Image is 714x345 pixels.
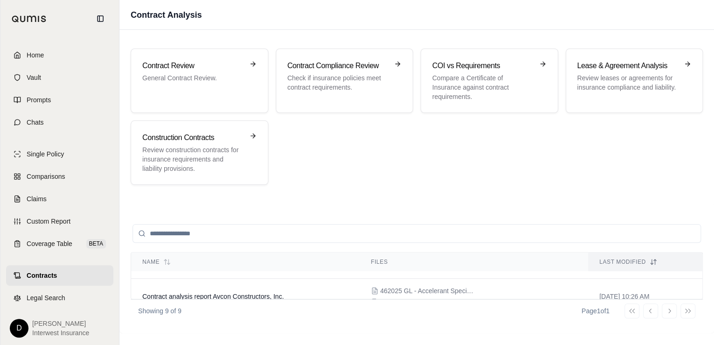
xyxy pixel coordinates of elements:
div: Last modified [599,258,691,266]
span: Chats [27,118,44,127]
span: Contracts [27,271,57,280]
span: Contract analysis report Avcon Constructors, Inc. [142,293,284,300]
div: Page 1 of 1 [581,306,609,316]
h3: Construction Contracts [142,132,244,143]
p: Showing 9 of 9 [138,306,182,316]
span: Legal Search [27,293,65,303]
h3: COI vs Requirements [432,60,533,71]
img: Qumis Logo [12,15,47,22]
button: Collapse sidebar [93,11,108,26]
span: Vault [27,73,41,82]
p: General Contract Review. [142,73,244,83]
a: Contracts [6,265,113,286]
div: Name [142,258,349,266]
span: Comparisons [27,172,65,181]
a: Coverage TableBETA [6,233,113,254]
a: Custom Report [6,211,113,232]
p: Check if insurance policies meet contract requirements. [287,73,389,92]
span: BETA [86,239,106,248]
a: Home [6,45,113,65]
a: Legal Search [6,288,113,308]
span: Coverage Table [27,239,72,248]
span: 05152025_a^o indemnify^and hol^rniless^froi^l^clai^ of miysubcoi.pdf [380,297,474,307]
a: Comparisons [6,166,113,187]
td: [DATE] 10:26 AM [588,279,702,315]
th: Files [360,253,588,272]
span: 462025 GL - Accelerant Specialty - Policy.pdf [380,286,474,296]
p: Compare a Certificate of Insurance against contract requirements. [432,73,533,101]
span: Single Policy [27,149,64,159]
h1: Contract Analysis [131,8,202,21]
p: Review construction contracts for insurance requirements and liability provisions. [142,145,244,173]
a: Single Policy [6,144,113,164]
p: Review leases or agreements for insurance compliance and liability. [577,73,679,92]
div: D [10,319,28,338]
a: Claims [6,189,113,209]
a: Vault [6,67,113,88]
h3: Contract Review [142,60,244,71]
span: Claims [27,194,47,204]
a: Chats [6,112,113,133]
h3: Contract Compliance Review [287,60,389,71]
span: Prompts [27,95,51,105]
span: [PERSON_NAME] [32,319,89,328]
span: Interwest Insurance [32,328,89,338]
span: Custom Report [27,217,70,226]
span: Home [27,50,44,60]
a: Prompts [6,90,113,110]
h3: Lease & Agreement Analysis [577,60,679,71]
